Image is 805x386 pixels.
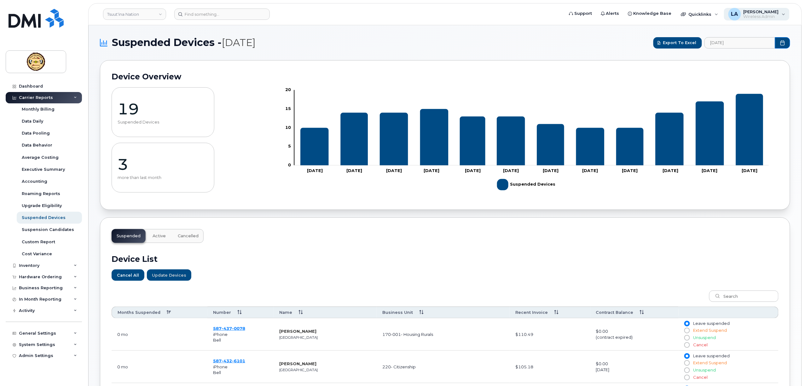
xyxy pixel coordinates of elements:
[684,321,689,326] input: Leave suspended
[596,334,673,340] div: (contract expired)
[465,168,481,173] tspan: [DATE]
[213,337,221,343] span: Bell
[232,358,245,363] span: 6101
[497,176,555,193] g: Legend
[222,37,256,49] span: [DATE]
[510,307,590,318] th: Recent Invoice: activate to sort column ascending
[300,94,763,165] g: Suspended Devices
[684,354,689,359] input: Leave suspended
[346,168,362,173] tspan: [DATE]
[213,326,245,331] a: 5874370078
[279,368,318,372] small: [GEOGRAPHIC_DATA]
[663,168,678,173] tspan: [DATE]
[693,321,730,326] span: Leave suspended
[684,335,689,340] input: Unsuspend
[222,326,232,331] span: 437
[285,125,291,130] tspan: 10
[112,37,256,49] span: Suspended Devices -
[288,144,291,149] tspan: 5
[118,155,208,174] p: 3
[693,328,727,333] span: Extend Suspend
[684,328,689,333] input: Extend Suspend
[112,307,207,318] th: Months Suspended: activate to sort column descending
[222,358,232,363] span: 432
[147,269,191,281] button: Update Devices
[709,291,779,302] input: Search
[590,307,679,318] th: Contract Balance: activate to sort column ascending
[213,358,245,363] span: 587
[693,368,716,372] span: Unsuspend
[207,307,274,318] th: Number: activate to sort column ascending
[279,329,316,334] strong: [PERSON_NAME]
[153,233,166,239] span: Active
[112,351,207,383] td: September 19, 2025 01:06
[693,354,730,358] span: Leave suspended
[386,168,402,173] tspan: [DATE]
[684,360,689,366] input: Extend Suspend
[684,375,689,380] input: Cancel
[424,168,439,173] tspan: [DATE]
[288,163,291,168] tspan: 0
[684,368,689,373] input: Unsuspend
[112,318,207,351] td: September 19, 2025 01:06
[693,375,708,380] span: Cancel
[742,168,758,173] tspan: [DATE]
[285,87,769,193] g: Chart
[213,332,228,337] span: iPhone
[377,318,510,351] td: 170-001- Housing Rurals
[503,168,519,173] tspan: [DATE]
[704,37,775,49] input: archived_billing_data
[152,272,186,278] span: Update Devices
[118,175,208,180] p: more than last month
[213,326,245,331] span: 587
[663,40,697,46] span: Export to Excel
[279,361,316,366] strong: [PERSON_NAME]
[596,367,673,373] div: [DATE]
[285,87,291,92] tspan: 20
[112,254,779,264] h2: Device List
[232,326,245,331] span: 0078
[653,37,702,49] button: Export to Excel
[510,318,590,351] td: $110.49
[118,120,208,125] p: Suspended Devices
[274,307,377,318] th: Name: activate to sort column ascending
[693,343,708,347] span: Cancel
[775,37,790,49] button: Choose Date
[693,360,727,365] span: Extend Suspend
[684,343,689,348] input: Cancel
[693,335,716,340] span: Unsuspend
[213,358,245,363] a: 5874326101
[307,168,323,173] tspan: [DATE]
[377,351,510,383] td: 220- Citizenship
[112,269,144,281] button: Cancel All
[622,168,638,173] tspan: [DATE]
[702,168,717,173] tspan: [DATE]
[279,335,318,340] small: [GEOGRAPHIC_DATA]
[178,233,199,239] span: Cancelled
[117,272,139,278] span: Cancel All
[213,370,221,375] span: Bell
[543,168,559,173] tspan: [DATE]
[112,72,779,81] h2: Device Overview
[118,100,208,118] p: 19
[213,364,228,369] span: iPhone
[590,351,679,383] td: $0.00
[510,351,590,383] td: $105.18
[497,176,555,193] g: Suspended Devices
[377,307,510,318] th: Business Unit: activate to sort column ascending
[590,318,679,351] td: $0.00
[582,168,598,173] tspan: [DATE]
[497,117,525,165] g: 13 2025-03-01
[285,106,291,111] tspan: 15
